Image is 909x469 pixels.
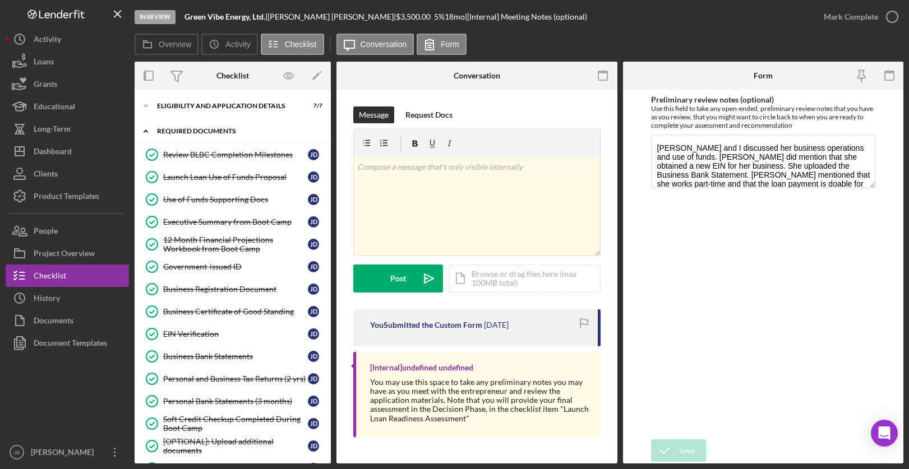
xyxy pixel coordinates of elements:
[13,449,20,456] text: JB
[754,71,773,80] div: Form
[308,194,319,205] div: J D
[163,262,308,271] div: Government-issued ID
[308,261,319,272] div: J D
[34,50,54,76] div: Loans
[651,134,875,188] textarea: [PERSON_NAME] and I discussed her business operations and use of funds. [PERSON_NAME] did mention...
[135,34,199,55] button: Overview
[163,235,308,253] div: 12 Month Financial Projections Workbook from Boot Camp
[163,437,308,455] div: [OPTIONAL]: Upload additional documents
[441,40,459,49] label: Form
[6,28,129,50] a: Activity
[140,143,325,166] a: Review BLBC Completion MilestonesJD
[6,73,129,95] button: Grants
[308,440,319,452] div: J D
[6,332,129,354] button: Document Templates
[34,95,75,120] div: Educational
[6,287,129,309] button: History
[6,140,129,162] button: Dashboard
[140,323,325,345] a: EIN VerificationJD
[163,329,308,338] div: EIN Verification
[34,309,73,335] div: Documents
[34,332,107,357] div: Document Templates
[359,106,389,123] div: Message
[336,34,414,55] button: Conversation
[370,363,473,372] div: [Internal] undefined undefined
[308,351,319,362] div: J D
[163,352,308,361] div: Business Bank Statements
[140,211,325,233] a: Executive Summary from Boot CampJD
[140,368,325,390] a: Personal and Business Tax Returns (2 yrs)JD
[353,264,443,292] button: Post
[140,300,325,323] a: Business Certificate of Good StandingJD
[285,40,317,49] label: Checklist
[6,185,129,207] a: Product Templates
[6,309,129,332] button: Documents
[370,321,482,329] div: You Submitted the Custom Form
[140,345,325,368] a: Business Bank StatementsJD
[34,140,72,165] div: Dashboard
[261,34,324,55] button: Checklist
[434,12,445,21] div: 5 %
[308,418,319,429] div: J D
[484,321,509,329] time: 2025-07-29 17:59
[163,150,308,159] div: Review BLBC Completion Milestones
[390,264,406,292] div: Post
[163,195,308,204] div: Use of Funds Supporting Docs
[163,415,308,433] div: Soft Credit Checkup Completed During Boot Camp
[157,128,317,134] div: Required Documents
[824,6,878,28] div: Mark Complete
[6,441,129,463] button: JB[PERSON_NAME]
[163,217,308,226] div: Executive Summary from Boot Camp
[651,95,774,104] label: Preliminary review notes (optional)
[308,328,319,340] div: J D
[445,12,465,21] div: 18 mo
[163,285,308,294] div: Business Registration Document
[353,106,394,123] button: Message
[400,106,458,123] button: Request Docs
[135,10,176,24] div: In Review
[454,71,500,80] div: Conversation
[140,390,325,412] a: Personal Bank Statements (3 months)JD
[6,242,129,264] button: Project Overview
[6,264,129,287] button: Checklist
[163,374,308,383] div: Personal and Business Tax Returns (2 yrs)
[267,12,396,21] div: [PERSON_NAME] [PERSON_NAME] |
[34,220,58,245] div: People
[184,12,267,21] div: |
[308,373,319,384] div: J D
[370,378,589,422] div: You may use this space to take any preliminary notes you may have as you meet with the entreprene...
[417,34,467,55] button: Form
[201,34,257,55] button: Activity
[163,307,308,316] div: Business Certificate of Good Standing
[140,166,325,188] a: Launch Loan Use of Funds ProposalJD
[6,50,129,73] button: Loans
[871,420,898,447] div: Open Intercom Messenger
[6,118,129,140] button: Long-Term
[34,73,57,98] div: Grants
[184,12,265,21] b: Green Vibe Energy, Ltd.
[651,104,875,129] div: Use this field to take any open-ended, preliminary review notes that you have as you review, that...
[308,306,319,317] div: J D
[679,439,695,462] div: Save
[6,95,129,118] button: Educational
[308,396,319,407] div: J D
[216,71,249,80] div: Checklist
[140,435,325,457] a: [OPTIONAL]: Upload additional documentsJD
[308,239,319,250] div: J D
[34,242,95,267] div: Project Overview
[140,188,325,211] a: Use of Funds Supporting DocsJD
[34,118,71,143] div: Long-Term
[140,256,325,278] a: Government-issued IDJD
[6,220,129,242] button: People
[308,171,319,183] div: J D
